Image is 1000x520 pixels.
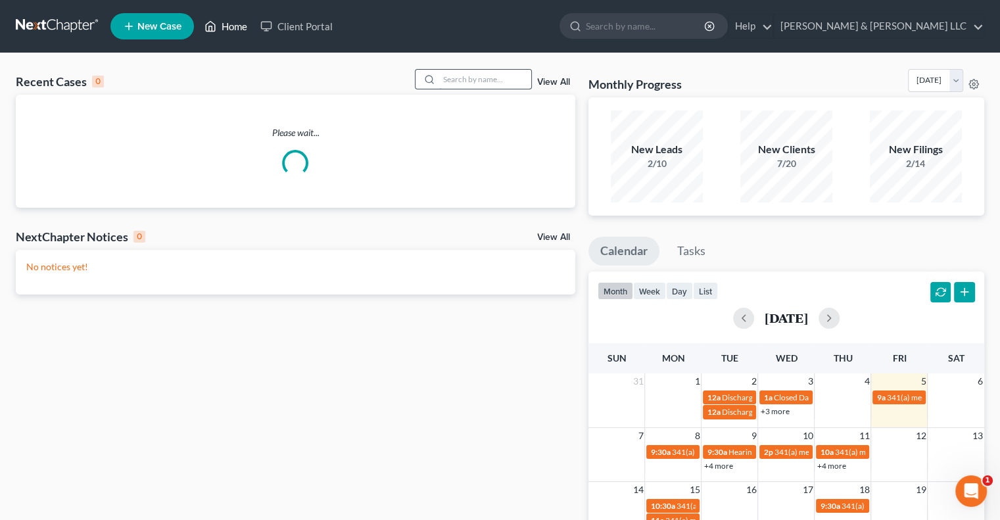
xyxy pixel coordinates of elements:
span: Tue [721,352,738,364]
button: month [598,282,633,300]
span: 341(a) meeting for [PERSON_NAME] [841,501,968,511]
a: Calendar [588,237,659,266]
a: Help [728,14,773,38]
span: 6 [976,373,984,389]
span: 10a [820,447,833,457]
span: 17 [801,482,814,498]
span: 9:30a [707,447,726,457]
a: +4 more [703,461,732,471]
button: list [693,282,718,300]
a: View All [537,233,570,242]
span: 11 [857,428,870,444]
span: 2 [750,373,757,389]
div: NextChapter Notices [16,229,145,245]
span: New Case [137,22,181,32]
span: 341(a) meeting for [PERSON_NAME] [834,447,961,457]
div: New Clients [740,142,832,157]
span: 1 [982,475,993,486]
span: 2p [763,447,773,457]
a: Home [198,14,254,38]
span: 19 [914,482,927,498]
input: Search by name... [439,70,531,89]
div: Recent Cases [16,74,104,89]
button: day [666,282,693,300]
span: Discharge Date for [PERSON_NAME][GEOGRAPHIC_DATA] [721,392,928,402]
a: Tasks [665,237,717,266]
h2: [DATE] [765,311,808,325]
span: 9 [750,428,757,444]
span: 10:30a [650,501,675,511]
h3: Monthly Progress [588,76,682,92]
span: Thu [833,352,852,364]
span: 15 [688,482,701,498]
input: Search by name... [586,14,706,38]
button: week [633,282,666,300]
a: +4 more [817,461,845,471]
span: 12a [707,407,720,417]
span: Mon [661,352,684,364]
span: 341(a) meeting for [PERSON_NAME] [676,501,803,511]
div: 0 [92,76,104,87]
span: Fri [892,352,906,364]
span: 7 [636,428,644,444]
a: Client Portal [254,14,339,38]
span: 5 [919,373,927,389]
span: 12a [707,392,720,402]
span: Wed [775,352,797,364]
a: [PERSON_NAME] & [PERSON_NAME] LLC [774,14,984,38]
span: Sat [947,352,964,364]
span: 4 [863,373,870,389]
div: 2/10 [611,157,703,170]
p: No notices yet! [26,260,565,273]
span: 31 [631,373,644,389]
div: 7/20 [740,157,832,170]
span: 3 [806,373,814,389]
span: 8 [693,428,701,444]
span: 14 [631,482,644,498]
span: 13 [971,428,984,444]
span: Hearing for [PERSON_NAME] [728,447,830,457]
a: +3 more [760,406,789,416]
span: 12 [914,428,927,444]
span: Sun [607,352,626,364]
span: 16 [744,482,757,498]
a: View All [537,78,570,87]
div: 2/14 [870,157,962,170]
span: 10 [801,428,814,444]
div: 0 [133,231,145,243]
span: 9:30a [650,447,670,457]
iframe: Intercom live chat [955,475,987,507]
div: New Filings [870,142,962,157]
span: 341(a) meeting for [PERSON_NAME] [671,447,798,457]
div: New Leads [611,142,703,157]
span: 18 [857,482,870,498]
span: 9a [876,392,885,402]
span: Discharge Date for [PERSON_NAME] [721,407,849,417]
span: 1 [693,373,701,389]
p: Please wait... [16,126,575,139]
span: Closed Date for [PERSON_NAME] [773,392,890,402]
span: 341(a) meeting for [PERSON_NAME] [774,447,901,457]
span: 1a [763,392,772,402]
span: 9:30a [820,501,840,511]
